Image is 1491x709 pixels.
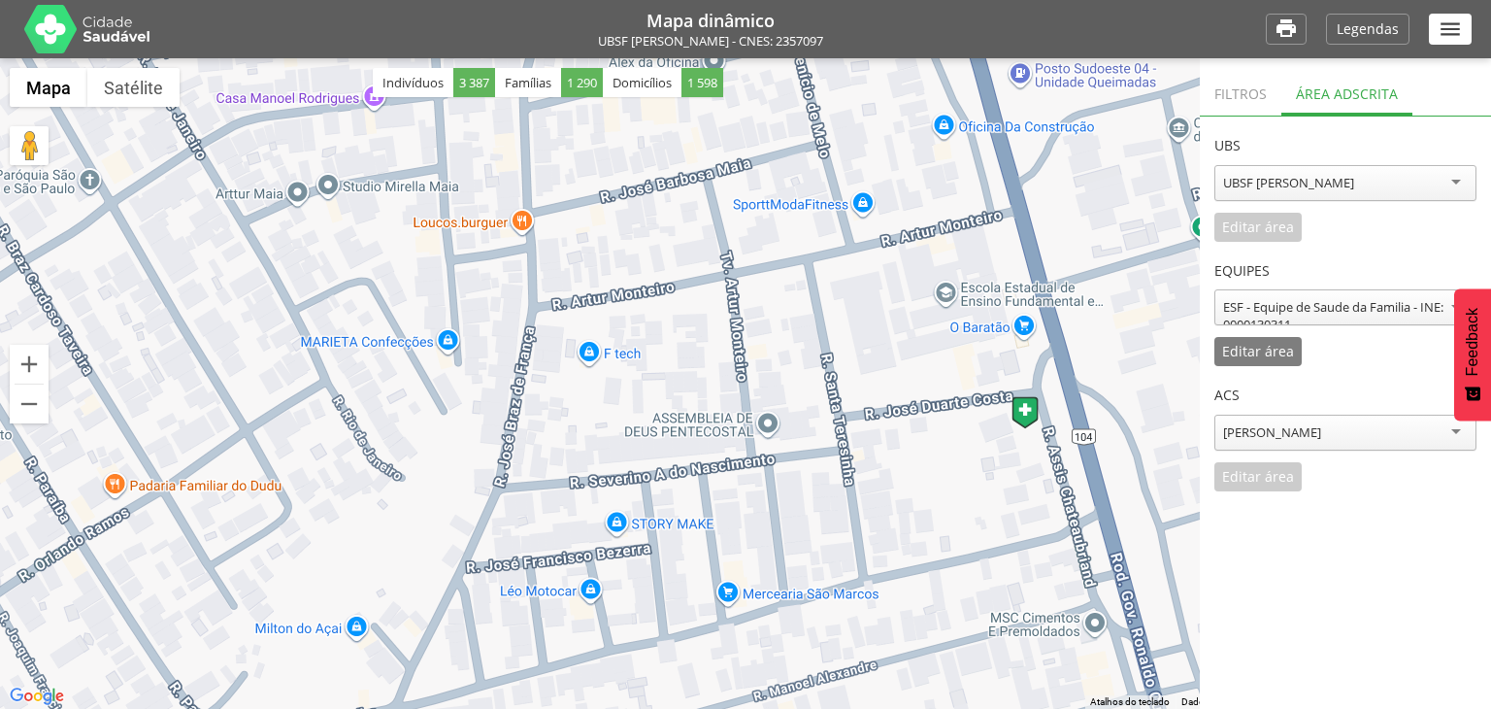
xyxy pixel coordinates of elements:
i:  [1438,17,1463,42]
p: UBSF [PERSON_NAME] - CNES: 2357097 [175,35,1246,48]
div: Indivíduos Famílias Domicílios [373,68,723,97]
p: Editar área [1222,345,1294,358]
button: Arraste o Pegman até o mapa para abrir o Street View [10,126,49,165]
span: Dados cartográficos ©2025 Google [1181,696,1334,707]
p: Legendas [1337,22,1399,36]
span: 1 290 [561,68,603,97]
div: Filtros [1200,68,1281,116]
div: UBSF [PERSON_NAME] [1223,174,1354,191]
header: Equipes [1214,242,1476,290]
span: 1 598 [681,68,723,97]
i: Imprimir [1275,17,1298,42]
div: [PERSON_NAME] [1223,423,1321,441]
span: Feedback [1464,308,1481,376]
button: Mostrar imagens de satélite [87,68,180,107]
div: Área adscrita [1281,68,1412,116]
header: ACS [1214,366,1476,415]
h1: Mapa dinâmico [175,12,1246,29]
button: Atalhos do teclado [1090,695,1170,709]
button: Mostrar mapa de ruas [10,68,87,107]
img: Google [5,684,69,709]
header: UBS [1214,117,1476,165]
a: Abrir esta área no Google Maps (abre uma nova janela) [5,684,69,709]
button: Aumentar o zoom [10,345,49,384]
button: Feedback - Mostrar pesquisa [1454,288,1491,421]
div: ESF - Equipe de Saude da Familia - INE: 0000130311 [1223,298,1468,333]
span: 3 387 [453,68,495,97]
button: Diminuir o zoom [10,385,49,423]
